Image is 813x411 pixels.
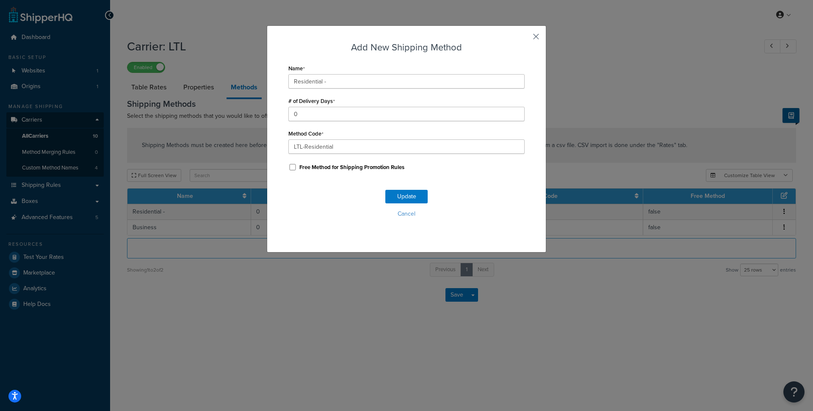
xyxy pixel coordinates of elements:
button: Update [385,190,428,203]
label: Name [288,65,305,72]
button: Cancel [288,208,525,220]
label: Method Code [288,131,324,137]
label: Free Method for Shipping Promotion Rules [299,164,404,171]
h3: Add New Shipping Method [288,41,525,54]
label: # of Delivery Days [288,98,335,105]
